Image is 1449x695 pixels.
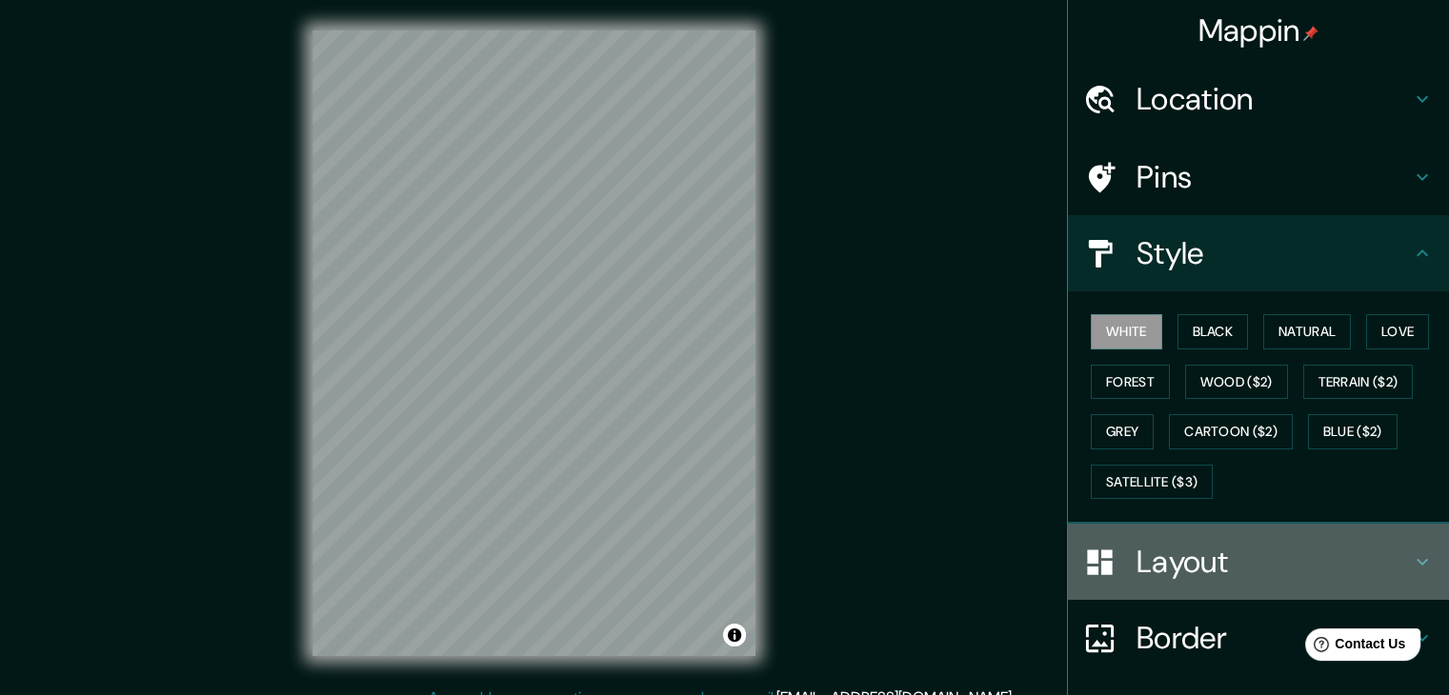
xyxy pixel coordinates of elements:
div: Layout [1068,524,1449,600]
h4: Location [1137,80,1411,118]
button: Grey [1091,414,1154,449]
h4: Style [1137,234,1411,272]
button: Toggle attribution [723,624,746,646]
button: Cartoon ($2) [1169,414,1293,449]
h4: Layout [1137,543,1411,581]
div: Border [1068,600,1449,676]
button: Forest [1091,365,1170,400]
div: Pins [1068,139,1449,215]
button: Satellite ($3) [1091,465,1213,500]
div: Location [1068,61,1449,137]
button: Black [1177,314,1249,349]
canvas: Map [312,30,755,656]
button: Natural [1263,314,1351,349]
button: Wood ($2) [1185,365,1288,400]
button: Love [1366,314,1429,349]
h4: Border [1137,619,1411,657]
button: Terrain ($2) [1303,365,1414,400]
div: Style [1068,215,1449,291]
iframe: Help widget launcher [1279,621,1428,674]
h4: Mappin [1198,11,1319,50]
button: Blue ($2) [1308,414,1398,449]
img: pin-icon.png [1303,26,1318,41]
h4: Pins [1137,158,1411,196]
button: White [1091,314,1162,349]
